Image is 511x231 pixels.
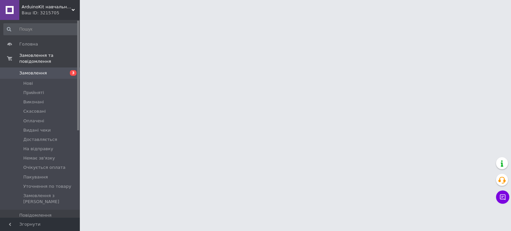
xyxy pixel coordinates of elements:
[23,155,55,161] span: Немає зв'язку
[22,4,72,10] span: ArduinoKit навчальні набори робототехніки
[23,127,51,133] span: Видані чеки
[23,146,53,152] span: На відправку
[23,118,44,124] span: Оплачені
[3,23,79,35] input: Пошук
[23,165,66,171] span: Очікується оплата
[23,108,46,114] span: Скасовані
[23,174,48,180] span: Пакування
[23,183,71,189] span: Уточнення по товару
[23,90,44,96] span: Прийняті
[23,193,78,205] span: Замовлення з [PERSON_NAME]
[23,80,33,86] span: Нові
[19,41,38,47] span: Головна
[19,53,80,64] span: Замовлення та повідомлення
[496,190,509,204] button: Чат з покупцем
[19,212,52,218] span: Повідомлення
[23,137,57,143] span: Доставляється
[22,10,80,16] div: Ваш ID: 3215705
[19,70,47,76] span: Замовлення
[70,70,77,76] span: 3
[23,99,44,105] span: Виконані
